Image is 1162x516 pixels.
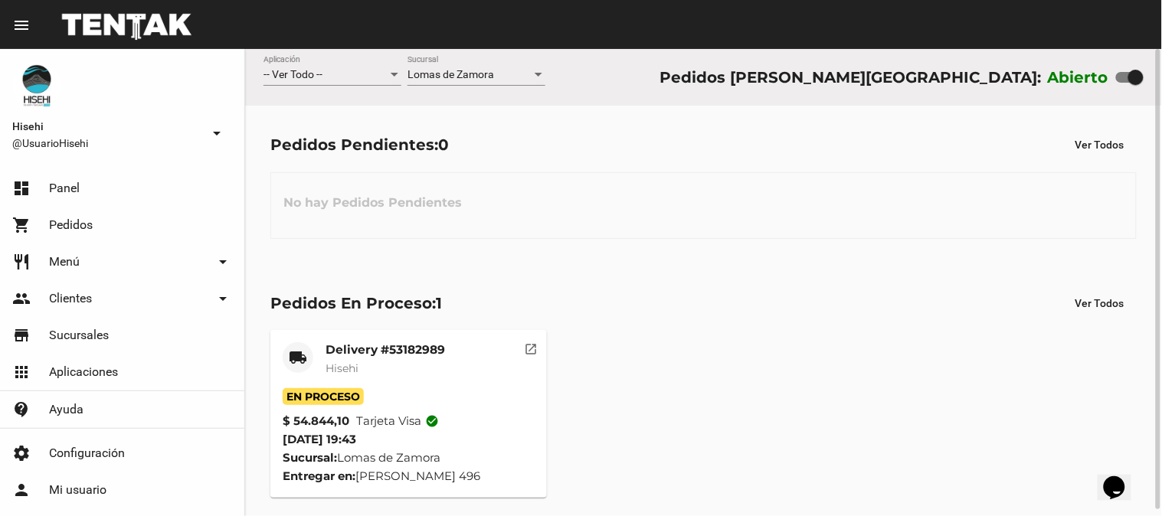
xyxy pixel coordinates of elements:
[49,217,93,233] span: Pedidos
[1098,455,1147,501] iframe: chat widget
[283,388,364,405] span: En Proceso
[283,412,349,430] strong: $ 54.844,10
[49,328,109,343] span: Sucursales
[49,181,80,196] span: Panel
[12,136,201,151] span: @UsuarioHisehi
[426,414,440,428] mat-icon: check_circle
[49,482,106,498] span: Mi usuario
[49,402,83,417] span: Ayuda
[283,450,337,465] strong: Sucursal:
[12,289,31,308] mat-icon: people
[283,469,355,483] strong: Entregar en:
[289,348,307,367] mat-icon: local_shipping
[263,68,322,80] span: -- Ver Todo --
[12,363,31,381] mat-icon: apps
[49,254,80,269] span: Menú
[438,136,449,154] span: 0
[283,449,535,467] div: Lomas de Zamora
[214,253,232,271] mat-icon: arrow_drop_down
[12,179,31,198] mat-icon: dashboard
[270,132,449,157] div: Pedidos Pendientes:
[1063,131,1137,158] button: Ver Todos
[408,68,494,80] span: Lomas de Zamora
[214,289,232,308] mat-icon: arrow_drop_down
[12,216,31,234] mat-icon: shopping_cart
[271,180,474,226] h3: No hay Pedidos Pendientes
[283,432,356,446] span: [DATE] 19:43
[270,291,442,315] div: Pedidos En Proceso:
[1063,289,1137,317] button: Ver Todos
[12,444,31,462] mat-icon: settings
[49,364,118,380] span: Aplicaciones
[525,340,538,354] mat-icon: open_in_new
[660,65,1041,90] div: Pedidos [PERSON_NAME][GEOGRAPHIC_DATA]:
[12,61,61,110] img: b10aa081-330c-4927-a74e-08896fa80e0a.jpg
[436,294,442,312] span: 1
[12,326,31,345] mat-icon: store
[12,253,31,271] mat-icon: restaurant
[12,117,201,136] span: Hisehi
[283,467,535,485] div: [PERSON_NAME] 496
[1075,139,1124,151] span: Ver Todos
[1075,297,1124,309] span: Ver Todos
[326,361,358,375] span: Hisehi
[12,16,31,34] mat-icon: menu
[49,446,125,461] span: Configuración
[1048,65,1109,90] label: Abierto
[49,291,92,306] span: Clientes
[326,342,445,358] mat-card-title: Delivery #53182989
[12,481,31,499] mat-icon: person
[356,412,440,430] span: Tarjeta visa
[208,124,226,142] mat-icon: arrow_drop_down
[12,400,31,419] mat-icon: contact_support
